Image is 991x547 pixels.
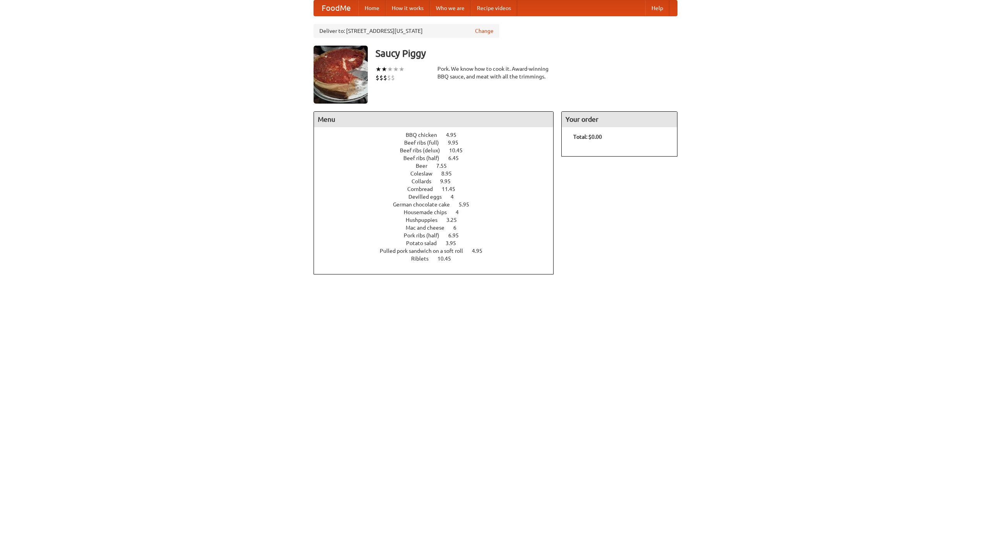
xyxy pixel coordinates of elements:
span: Devilled eggs [408,194,449,200]
span: 7.55 [436,163,454,169]
a: Home [358,0,386,16]
a: Beer 7.55 [416,163,461,169]
span: Coleslaw [410,170,440,177]
a: BBQ chicken 4.95 [406,132,471,138]
a: How it works [386,0,430,16]
span: Beef ribs (half) [403,155,447,161]
a: German chocolate cake 5.95 [393,201,483,208]
li: ★ [399,65,405,73]
a: Pork ribs (half) 6.95 [404,232,473,239]
span: Beef ribs (full) [404,140,447,146]
b: Total: $0.00 [573,134,602,140]
li: $ [387,73,391,82]
span: 9.95 [440,178,458,184]
span: 6.45 [448,155,466,161]
span: Beef ribs (delux) [400,147,448,153]
a: Mac and cheese 6 [406,225,471,231]
span: 6 [453,225,464,231]
span: German chocolate cake [393,201,458,208]
span: 4 [456,209,466,215]
span: 5.95 [459,201,477,208]
a: Devilled eggs 4 [408,194,468,200]
a: Beef ribs (delux) 10.45 [400,147,477,153]
li: ★ [375,65,381,73]
a: Cornbread 11.45 [407,186,470,192]
span: 9.95 [448,140,466,146]
li: $ [391,73,395,82]
h4: Your order [562,112,677,127]
a: FoodMe [314,0,358,16]
span: 8.95 [441,170,459,177]
span: Pulled pork sandwich on a soft roll [380,248,471,254]
span: 6.95 [448,232,466,239]
a: Collards 9.95 [411,178,465,184]
span: Mac and cheese [406,225,452,231]
span: Housemade chips [404,209,454,215]
li: ★ [381,65,387,73]
div: Pork. We know how to cook it. Award-winning BBQ sauce, and meat with all the trimmings. [437,65,554,80]
li: ★ [393,65,399,73]
span: Pork ribs (half) [404,232,447,239]
a: Beef ribs (half) 6.45 [403,155,473,161]
a: Who we are [430,0,471,16]
span: 10.45 [449,147,470,153]
a: Help [645,0,669,16]
span: BBQ chicken [406,132,445,138]
a: Recipe videos [471,0,517,16]
a: Hushpuppies 3.25 [406,217,471,223]
a: Potato salad 3.95 [406,240,470,246]
span: Riblets [411,256,436,262]
div: Deliver to: [STREET_ADDRESS][US_STATE] [314,24,499,38]
a: Change [475,27,494,35]
li: $ [379,73,383,82]
span: 4.95 [446,132,464,138]
img: angular.jpg [314,46,368,104]
h4: Menu [314,112,553,127]
span: Potato salad [406,240,444,246]
li: $ [375,73,379,82]
span: 11.45 [442,186,463,192]
a: Riblets 10.45 [411,256,465,262]
h3: Saucy Piggy [375,46,677,61]
span: Collards [411,178,439,184]
a: Beef ribs (full) 9.95 [404,140,473,146]
span: 10.45 [437,256,459,262]
span: 4.95 [472,248,490,254]
li: $ [383,73,387,82]
span: Hushpuppies [406,217,445,223]
span: 3.25 [446,217,465,223]
span: 3.95 [446,240,464,246]
li: ★ [387,65,393,73]
span: Beer [416,163,435,169]
a: Coleslaw 8.95 [410,170,466,177]
a: Housemade chips 4 [404,209,473,215]
a: Pulled pork sandwich on a soft roll 4.95 [380,248,497,254]
span: Cornbread [407,186,441,192]
span: 4 [451,194,461,200]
